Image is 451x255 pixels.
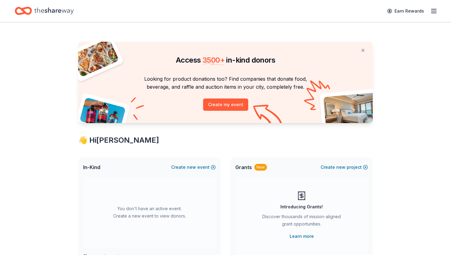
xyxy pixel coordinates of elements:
button: Create my event [203,99,248,111]
img: Curvy arrow [253,105,284,128]
span: In-Kind [83,164,100,171]
button: Createnewproject [321,164,368,171]
span: Access in-kind donors [176,56,275,64]
span: 3500 + [202,56,225,64]
div: New [254,164,267,171]
span: Grants [235,164,252,171]
a: Learn more [290,233,314,240]
div: Introducing Grants! [280,203,323,211]
span: new [336,164,345,171]
div: 👋 Hi [PERSON_NAME] [78,135,373,145]
img: Pizza [71,38,119,77]
a: Earn Rewards [384,6,428,17]
div: Discover thousands of mission-aligned grant opportunities. [260,213,343,230]
a: Home [15,4,74,18]
p: Looking for product donations too? Find companies that donate food, beverage, and raffle and auct... [86,75,365,91]
div: You don't have an active event. Create a new event to view donors. [83,177,216,248]
button: Createnewevent [171,164,216,171]
span: new [187,164,196,171]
